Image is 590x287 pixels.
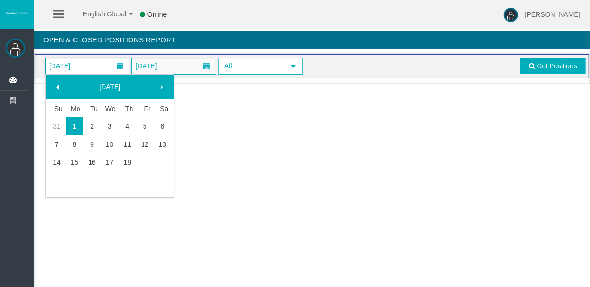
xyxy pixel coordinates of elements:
img: logo.svg [5,11,29,15]
a: 11 [118,136,136,153]
h4: Open & Closed Positions Report [34,31,590,49]
a: 14 [48,154,66,171]
th: Sunday [48,100,66,117]
a: 12 [136,136,154,153]
span: Get Positions [537,62,577,70]
th: Tuesday [83,100,101,117]
a: 13 [154,136,171,153]
a: 16 [83,154,101,171]
a: 10 [101,136,118,153]
a: 4 [118,117,136,135]
span: select [289,63,297,70]
a: 1 [66,117,83,135]
a: 6 [154,117,171,135]
a: 9 [83,136,101,153]
a: 31 [48,117,66,135]
a: 5 [136,117,154,135]
a: 7 [48,136,66,153]
span: Online [147,11,167,18]
th: Friday [136,100,154,117]
span: [DATE] [46,59,73,73]
a: 8 [66,136,83,153]
td: Current focused date is Monday, September 01, 2025 [66,117,83,135]
th: Wednesday [101,100,118,117]
span: [DATE] [132,59,159,73]
a: 18 [118,154,136,171]
a: 2 [83,117,101,135]
th: Monday [66,100,83,117]
span: English Global [70,10,126,18]
img: user-image [504,8,518,22]
span: All [219,59,285,74]
a: 3 [101,117,118,135]
th: Saturday [154,100,171,117]
th: Thursday [118,100,136,117]
span: [PERSON_NAME] [525,11,580,18]
a: 17 [101,154,118,171]
a: 15 [66,154,83,171]
a: [DATE] [68,78,151,95]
